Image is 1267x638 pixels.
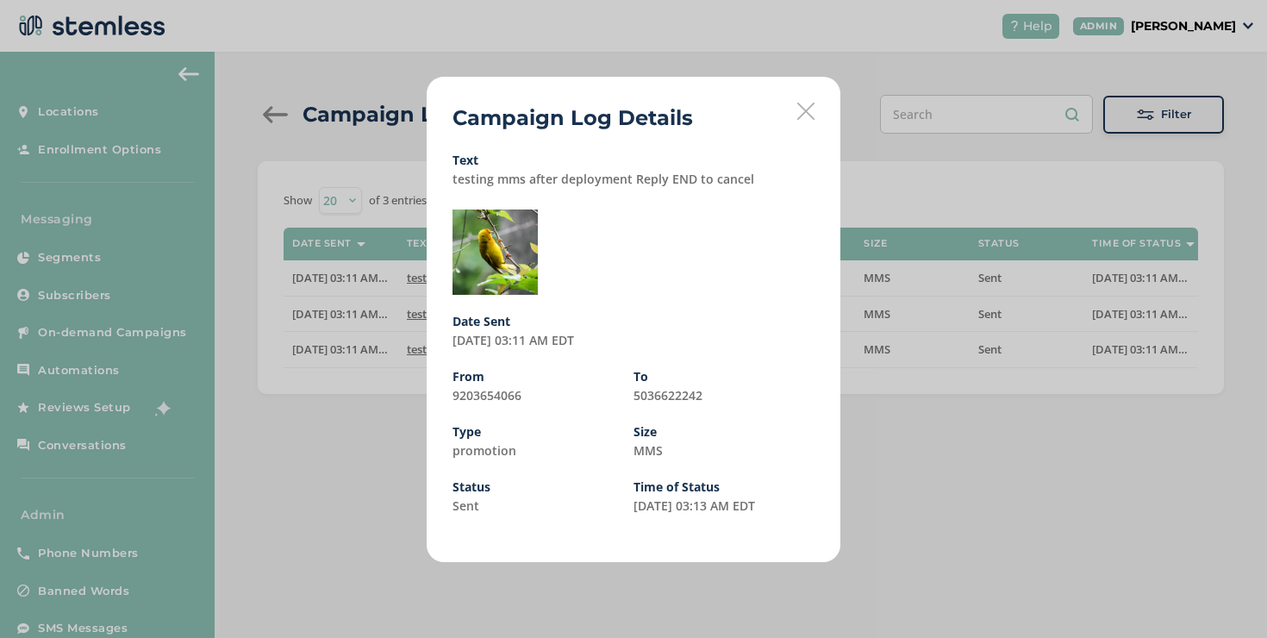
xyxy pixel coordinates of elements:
label: 5036622242 [633,387,702,403]
label: 9203654066 [452,387,521,403]
label: MMS [633,442,663,459]
label: To [633,371,814,383]
label: Status [452,481,633,493]
label: Size [633,426,814,438]
h2: Campaign Log Details [452,103,693,134]
img: ULnXkQDv8bIePCooNHLsCq6uOFCCDkFX2tbc.jpg [452,210,538,295]
label: Type [452,426,633,438]
label: From [452,371,633,383]
iframe: Chat Widget [1181,555,1267,638]
label: Date Sent [452,316,814,328]
label: Text [452,154,814,166]
label: [DATE] 03:13 AM EDT [633,497,755,514]
label: promotion [452,442,516,459]
label: Time of Status [633,481,814,493]
label: testing mms after deployment Reply END to cancel [452,171,754,187]
label: [DATE] 03:11 AM EDT [452,332,574,348]
label: Sent [452,497,479,514]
